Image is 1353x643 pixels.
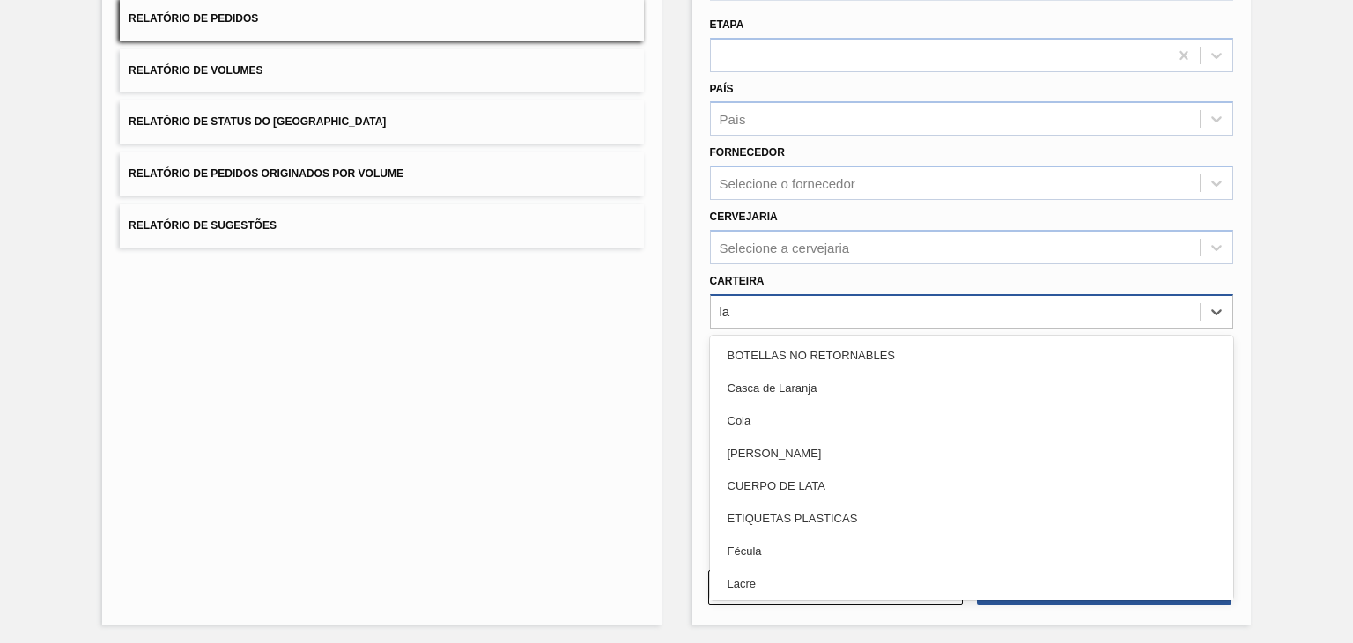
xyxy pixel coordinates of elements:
[129,12,258,25] span: Relatório de Pedidos
[720,176,855,191] div: Selecione o fornecedor
[710,567,1233,600] div: Lacre
[708,570,963,605] button: Limpar
[710,83,734,95] label: País
[720,240,850,255] div: Selecione a cervejaria
[710,404,1233,437] div: Cola
[129,64,262,77] span: Relatório de Volumes
[129,219,277,232] span: Relatório de Sugestões
[710,211,778,223] label: Cervejaria
[710,18,744,31] label: Etapa
[710,535,1233,567] div: Fécula
[120,49,643,92] button: Relatório de Volumes
[710,469,1233,502] div: CUERPO DE LATA
[710,339,1233,372] div: BOTELLAS NO RETORNABLES
[129,115,386,128] span: Relatório de Status do [GEOGRAPHIC_DATA]
[710,275,765,287] label: Carteira
[710,146,785,159] label: Fornecedor
[720,112,746,127] div: País
[120,100,643,144] button: Relatório de Status do [GEOGRAPHIC_DATA]
[710,502,1233,535] div: ETIQUETAS PLASTICAS
[120,152,643,196] button: Relatório de Pedidos Originados por Volume
[129,167,403,180] span: Relatório de Pedidos Originados por Volume
[710,372,1233,404] div: Casca de Laranja
[710,437,1233,469] div: [PERSON_NAME]
[120,204,643,248] button: Relatório de Sugestões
